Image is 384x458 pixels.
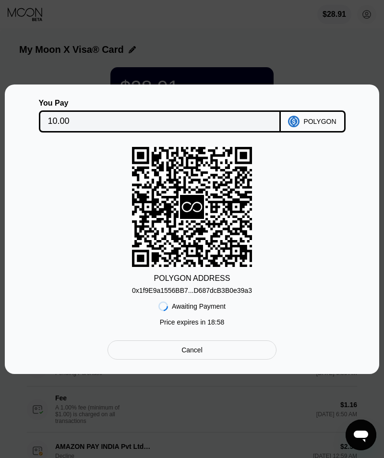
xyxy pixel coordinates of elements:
iframe: Button to launch messaging window, conversation in progress [346,420,376,450]
div: 0x1f9E9a1556BB7...D687dcB3B0e39a3 [132,283,252,294]
div: POLYGON ADDRESS [154,274,230,283]
div: 0x1f9E9a1556BB7...D687dcB3B0e39a3 [132,287,252,294]
div: Cancel [181,346,203,354]
div: Awaiting Payment [172,302,226,310]
span: 18 : 58 [207,318,224,326]
div: Price expires in [160,318,225,326]
div: You PayPOLYGON [19,99,365,133]
div: POLYGON [303,118,336,125]
div: Cancel [108,340,277,360]
div: You Pay [39,99,281,108]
